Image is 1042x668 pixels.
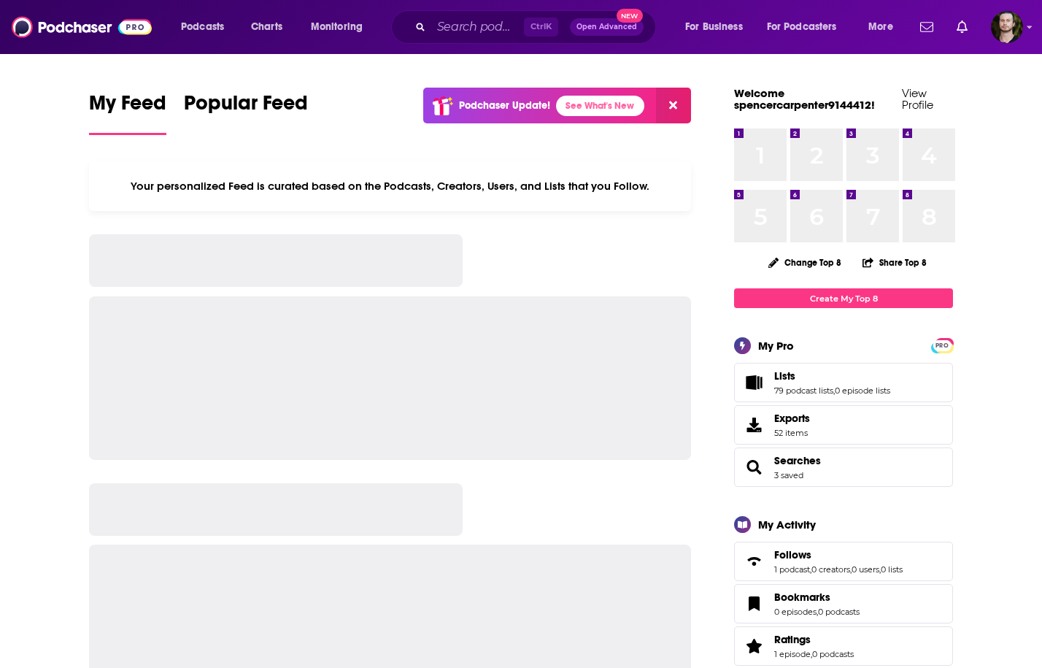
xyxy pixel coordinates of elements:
button: open menu [858,15,911,39]
a: Lists [774,369,890,383]
div: My Pro [758,339,794,353]
span: Podcasts [181,17,224,37]
button: Change Top 8 [760,253,850,272]
span: , [810,564,811,575]
button: open menu [171,15,243,39]
img: User Profile [991,11,1023,43]
a: 0 creators [811,564,850,575]
span: , [879,564,881,575]
span: Follows [734,542,953,581]
span: For Business [685,17,743,37]
span: Bookmarks [734,584,953,623]
div: Your personalized Feed is curated based on the Podcasts, Creators, Users, and Lists that you Follow. [89,161,691,211]
span: More [868,17,893,37]
button: open menu [675,15,761,39]
a: Bookmarks [739,594,768,614]
a: 0 lists [881,564,903,575]
a: Searches [739,457,768,477]
span: My Feed [89,91,166,124]
span: Ratings [734,626,953,666]
a: Show notifications dropdown [914,15,939,39]
span: PRO [933,340,951,351]
a: Follows [739,551,768,572]
span: Logged in as OutlierAudio [991,11,1023,43]
a: 0 episodes [774,607,817,617]
a: Create My Top 8 [734,288,953,308]
button: Open AdvancedNew [570,18,644,36]
div: My Activity [758,518,816,531]
span: Bookmarks [774,591,830,604]
a: 1 podcast [774,564,810,575]
button: Show profile menu [991,11,1023,43]
a: 1 episode [774,649,811,659]
span: , [850,564,852,575]
span: 52 items [774,428,810,438]
span: Follows [774,548,811,561]
span: For Podcasters [767,17,837,37]
p: Podchaser Update! [459,99,550,112]
button: Share Top 8 [862,248,927,277]
span: , [811,649,812,659]
a: 0 podcasts [812,649,854,659]
a: Bookmarks [774,591,860,604]
span: Exports [774,412,810,425]
a: Popular Feed [184,91,308,135]
span: Monitoring [311,17,363,37]
a: 79 podcast lists [774,385,833,396]
a: 3 saved [774,470,803,480]
div: Search podcasts, credits, & more... [405,10,670,44]
span: Searches [734,448,953,487]
a: PRO [933,339,951,350]
span: Lists [774,369,795,383]
span: Ratings [774,633,811,646]
a: Lists [739,372,768,393]
span: Popular Feed [184,91,308,124]
a: 0 podcasts [818,607,860,617]
span: Ctrl K [524,18,558,37]
button: open menu [757,15,858,39]
input: Search podcasts, credits, & more... [431,15,524,39]
span: Exports [739,415,768,435]
button: open menu [301,15,382,39]
a: My Feed [89,91,166,135]
a: View Profile [902,86,933,112]
a: 0 users [852,564,879,575]
img: Podchaser - Follow, Share and Rate Podcasts [12,13,152,41]
span: , [833,385,835,396]
span: Charts [251,17,282,37]
a: Exports [734,405,953,445]
a: Welcome spencercarpenter9144412! [734,86,875,112]
span: New [617,9,643,23]
a: See What's New [556,96,644,116]
a: Ratings [739,636,768,656]
a: 0 episode lists [835,385,890,396]
a: Show notifications dropdown [951,15,973,39]
span: Open Advanced [576,23,637,31]
a: Ratings [774,633,854,646]
a: Charts [242,15,291,39]
span: Lists [734,363,953,402]
a: Searches [774,454,821,467]
a: Follows [774,548,903,561]
span: , [817,607,818,617]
